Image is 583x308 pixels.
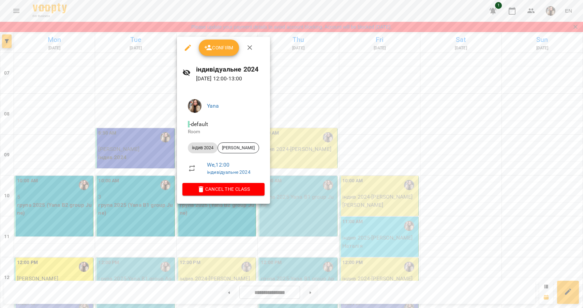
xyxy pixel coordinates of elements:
[182,183,265,195] button: Cancel the class
[188,185,259,193] span: Cancel the class
[188,121,209,127] span: - default
[207,103,219,109] a: Yana
[199,40,239,56] button: Confirm
[218,142,259,153] div: [PERSON_NAME]
[196,64,265,75] h6: індивідуальне 2024
[207,161,229,168] a: We , 12:00
[196,75,265,83] p: [DATE] 12:00 - 13:00
[188,145,218,151] span: індив 2024
[207,169,251,175] a: індивідуальне 2024
[218,145,259,151] span: [PERSON_NAME]
[188,128,259,135] p: Room
[188,99,201,113] img: ff8a976e702017e256ed5c6ae80139e5.jpg
[204,44,234,52] span: Confirm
